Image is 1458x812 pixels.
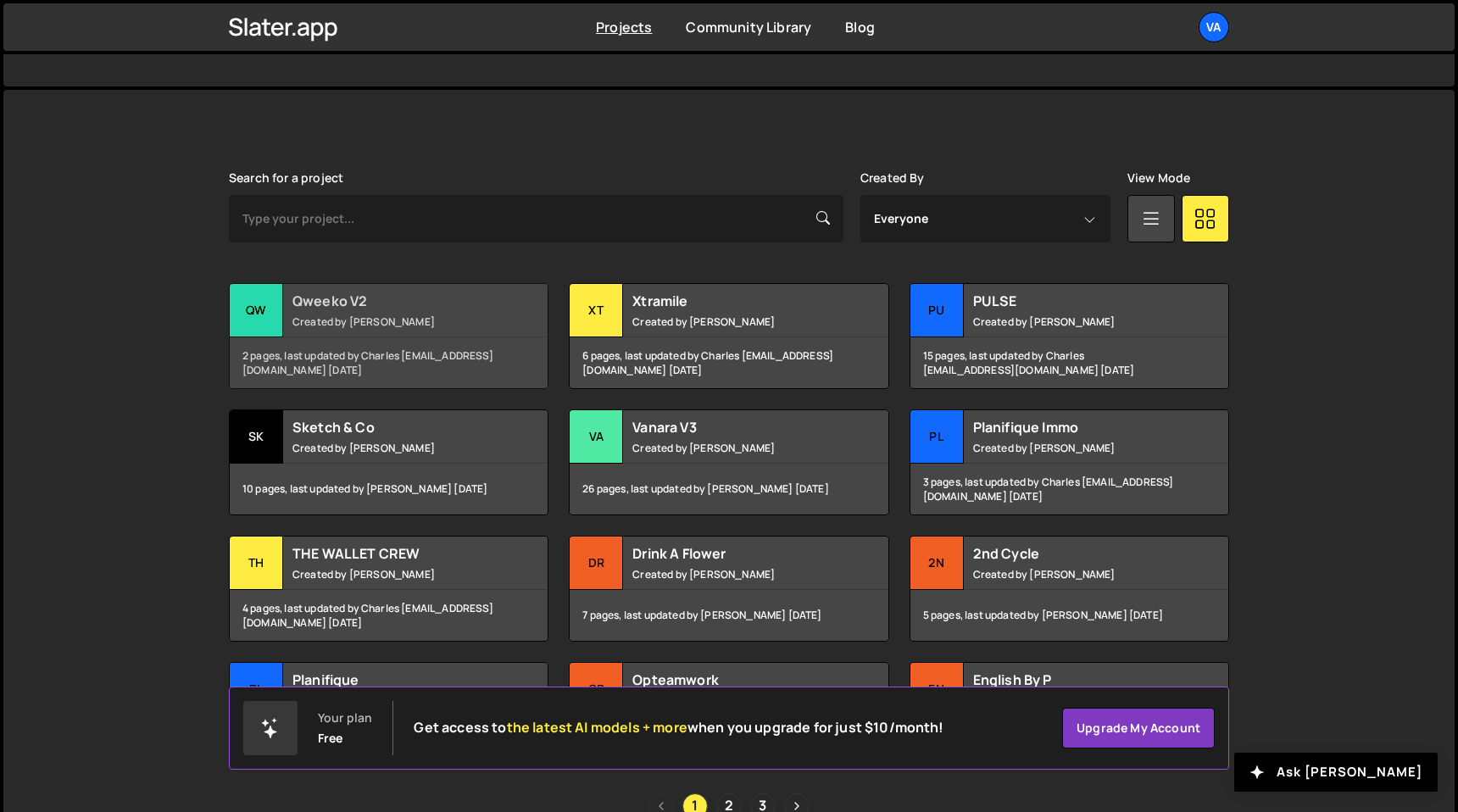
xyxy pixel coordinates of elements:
div: Dr [570,537,623,590]
div: TH [230,537,283,590]
h2: Planifique [292,670,497,689]
div: Pl [910,410,964,464]
a: 2n 2nd Cycle Created by [PERSON_NAME] 5 pages, last updated by [PERSON_NAME] [DATE] [910,536,1229,642]
a: TH THE WALLET CREW Created by [PERSON_NAME] 4 pages, last updated by Charles [EMAIL_ADDRESS][DOMA... [229,536,548,642]
h2: PULSE [973,292,1177,310]
div: 4 pages, last updated by Charles [EMAIL_ADDRESS][DOMAIN_NAME] [DATE] [230,590,548,641]
div: 6 pages, last updated by Charles [EMAIL_ADDRESS][DOMAIN_NAME] [DATE] [570,337,888,388]
a: Projects [596,18,652,36]
div: 7 pages, last updated by [PERSON_NAME] [DATE] [570,590,888,641]
small: Created by [PERSON_NAME] [632,567,837,581]
div: 26 pages, last updated by [PERSON_NAME] [DATE] [570,464,888,514]
div: Your plan [318,711,372,725]
h2: English By P [973,670,1177,689]
a: Va Vanara V3 Created by [PERSON_NAME] 26 pages, last updated by [PERSON_NAME] [DATE] [569,409,888,515]
small: Created by [PERSON_NAME] [632,441,837,455]
h2: Get access to when you upgrade for just $10/month! [414,720,943,736]
a: Upgrade my account [1062,708,1215,748]
small: Created by [PERSON_NAME] [292,567,497,581]
div: Sk [230,410,283,464]
div: PU [910,284,964,337]
a: Xt Xtramile Created by [PERSON_NAME] 6 pages, last updated by Charles [EMAIL_ADDRESS][DOMAIN_NAME... [569,283,888,389]
small: Created by [PERSON_NAME] [973,314,1177,329]
h2: THE WALLET CREW [292,544,497,563]
label: Created By [860,171,925,185]
div: 10 pages, last updated by [PERSON_NAME] [DATE] [230,464,548,514]
div: 2n [910,537,964,590]
div: Xt [570,284,623,337]
a: Blog [845,18,875,36]
div: 5 pages, last updated by [PERSON_NAME] [DATE] [910,590,1228,641]
h2: Xtramile [632,292,837,310]
a: Va [1199,12,1229,42]
input: Type your project... [229,195,843,242]
a: Dr Drink A Flower Created by [PERSON_NAME] 7 pages, last updated by [PERSON_NAME] [DATE] [569,536,888,642]
a: Qw Qweeko V2 Created by [PERSON_NAME] 2 pages, last updated by Charles [EMAIL_ADDRESS][DOMAIN_NAM... [229,283,548,389]
small: Created by [PERSON_NAME] [973,441,1177,455]
a: Community Library [686,18,811,36]
div: Pl [230,663,283,716]
div: 15 pages, last updated by Charles [EMAIL_ADDRESS][DOMAIN_NAME] [DATE] [910,337,1228,388]
div: 2 pages, last updated by Charles [EMAIL_ADDRESS][DOMAIN_NAME] [DATE] [230,337,548,388]
span: the latest AI models + more [507,718,687,737]
h2: Drink A Flower [632,544,837,563]
h2: Opteamwork [632,670,837,689]
label: Search for a project [229,171,343,185]
small: Created by [PERSON_NAME] [632,314,837,329]
div: Qw [230,284,283,337]
h2: Sketch & Co [292,418,497,437]
h2: Qweeko V2 [292,292,497,310]
small: Created by [PERSON_NAME] [292,441,497,455]
a: PU PULSE Created by [PERSON_NAME] 15 pages, last updated by Charles [EMAIL_ADDRESS][DOMAIN_NAME] ... [910,283,1229,389]
h2: 2nd Cycle [973,544,1177,563]
a: En English By P Created by [PERSON_NAME] 3 pages, last updated by [PERSON_NAME] [DATE] [910,662,1229,768]
div: En [910,663,964,716]
div: Va [570,410,623,464]
small: Created by [PERSON_NAME] [292,314,497,329]
div: Free [318,731,343,745]
h2: Planifique Immo [973,418,1177,437]
button: Ask [PERSON_NAME] [1234,753,1438,792]
a: Op Opteamwork Created by [PERSON_NAME] 11 pages, last updated by [PERSON_NAME] [DATE] [569,662,888,768]
h2: Vanara V3 [632,418,837,437]
a: Sk Sketch & Co Created by [PERSON_NAME] 10 pages, last updated by [PERSON_NAME] [DATE] [229,409,548,515]
div: Op [570,663,623,716]
a: Pl Planifique Immo Created by [PERSON_NAME] 3 pages, last updated by Charles [EMAIL_ADDRESS][DOMA... [910,409,1229,515]
small: Created by [PERSON_NAME] [973,567,1177,581]
div: 3 pages, last updated by Charles [EMAIL_ADDRESS][DOMAIN_NAME] [DATE] [910,464,1228,514]
a: Pl Planifique Created by [PERSON_NAME] 4 pages, last updated by [PERSON_NAME] [DATE] [229,662,548,768]
label: View Mode [1127,171,1190,185]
